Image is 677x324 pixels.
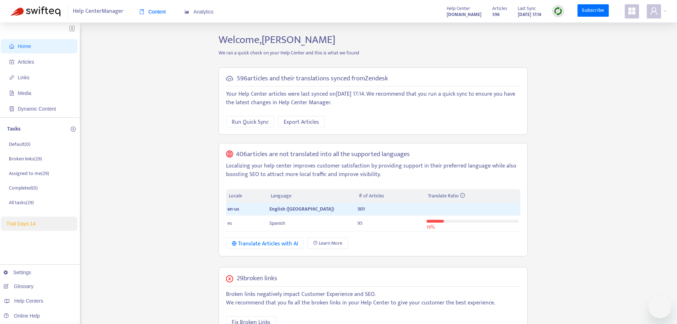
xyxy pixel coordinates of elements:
span: 501 [358,205,365,213]
span: Help Center [447,5,470,12]
span: Help Centers [14,298,43,304]
th: Locale [226,189,268,203]
span: Welcome, [PERSON_NAME] [219,31,335,49]
a: [DOMAIN_NAME] [447,10,482,18]
p: Broken links ( 29 ) [9,155,42,163]
p: Broken links negatively impact Customer Experience and SEO. We recommend that you fix all the bro... [226,290,520,307]
span: Last Sync [518,5,536,12]
span: Home [18,43,31,49]
span: appstore [628,7,636,15]
span: Analytics [184,9,214,15]
span: Dynamic Content [18,106,56,112]
th: # of Articles [356,189,425,203]
span: Spanish [269,219,285,227]
span: 95 [358,219,362,227]
p: Localizing your help center improves customer satisfaction by providing support in their preferre... [226,162,520,179]
span: Run Quick Sync [232,118,269,127]
a: Settings [4,270,31,275]
p: All tasks ( 29 ) [9,199,34,206]
h5: 406 articles are not translated into all the supported languages [236,150,410,159]
button: Export Articles [278,116,325,127]
span: plus-circle [71,127,76,132]
div: Translate Articles with AI [232,239,298,248]
h5: 29 broken links [237,275,277,283]
button: Translate Articles with AI [226,238,304,249]
span: en-us [227,205,239,213]
span: user [650,7,658,15]
span: Help Center Manager [73,5,123,18]
p: Default ( 0 ) [9,140,30,148]
span: cloud-sync [226,75,233,82]
a: Online Help [4,313,40,319]
span: account-book [9,59,14,64]
span: container [9,106,14,111]
strong: [DATE] 17:14 [518,11,541,18]
span: Links [18,75,29,80]
span: 19 % [426,223,435,231]
p: Tasks [7,125,21,133]
span: Trial Days: 14 [6,221,36,227]
span: Learn More [319,239,342,247]
span: link [9,75,14,80]
span: English ([GEOGRAPHIC_DATA]) [269,205,334,213]
span: file-image [9,91,14,96]
p: Your Help Center articles were last synced on [DATE] 17:14 . We recommend that you run a quick sy... [226,90,520,107]
img: sync.dc5367851b00ba804db3.png [554,7,563,16]
span: Export Articles [284,118,319,127]
th: Language [268,189,356,203]
p: Assigned to me ( 29 ) [9,170,49,177]
a: Learn More [307,238,348,249]
span: area-chart [184,9,189,14]
strong: [DOMAIN_NAME] [447,11,482,18]
span: es [227,219,232,227]
span: Articles [18,59,34,65]
span: book [139,9,144,14]
span: Content [139,9,166,15]
span: Articles [492,5,507,12]
span: global [226,150,233,159]
p: We ran a quick check on your Help Center and this is what we found [213,49,533,57]
p: Completed ( 0 ) [9,184,38,192]
a: Glossary [4,283,33,289]
h5: 596 articles and their translations synced from Zendesk [237,75,388,83]
span: close-circle [226,275,233,282]
a: Subscribe [577,4,609,17]
div: Translate Ratio [428,192,517,200]
strong: 596 [492,11,500,18]
iframe: Button to launch messaging window [649,296,671,318]
span: home [9,44,14,49]
span: Media [18,90,31,96]
button: Run Quick Sync [226,116,274,127]
img: Swifteq [11,6,60,16]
